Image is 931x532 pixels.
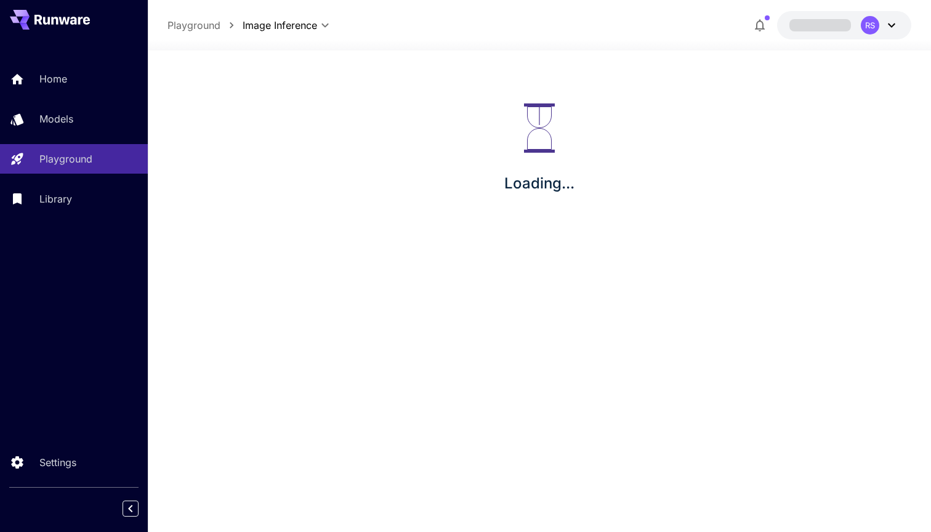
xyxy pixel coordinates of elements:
a: Playground [167,18,220,33]
div: RS [861,16,879,34]
p: Home [39,71,67,86]
button: RS [777,11,911,39]
span: Image Inference [243,18,317,33]
p: Loading... [504,172,574,195]
div: Collapse sidebar [132,498,148,520]
p: Settings [39,455,76,470]
button: Collapse sidebar [123,501,139,517]
p: Models [39,111,73,126]
nav: breadcrumb [167,18,243,33]
p: Playground [39,151,92,166]
p: Library [39,191,72,206]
